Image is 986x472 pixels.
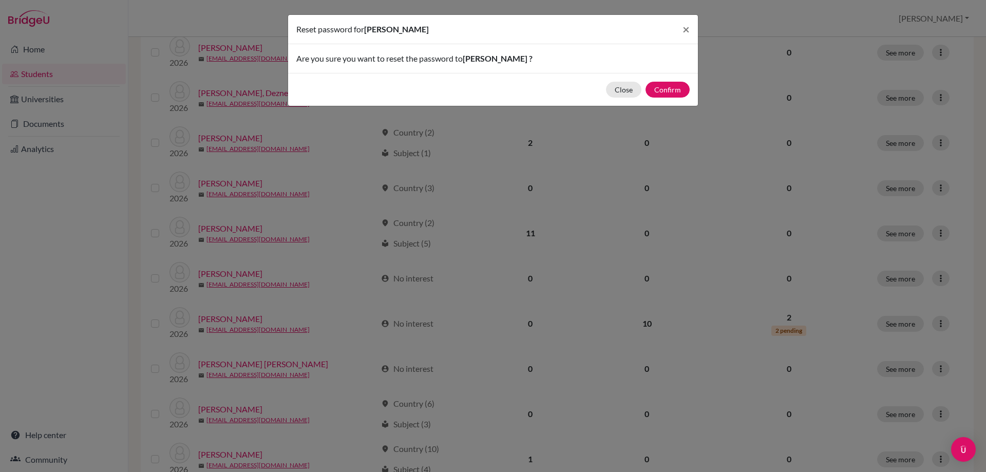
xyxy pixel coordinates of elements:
[463,53,533,63] span: [PERSON_NAME] ?
[296,52,690,65] p: Are you sure you want to reset the password to
[951,437,976,462] div: Open Intercom Messenger
[296,24,364,34] span: Reset password for
[364,24,429,34] span: [PERSON_NAME]
[646,82,690,98] button: Confirm
[606,82,641,98] button: Close
[682,22,690,36] span: ×
[674,15,698,44] button: Close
